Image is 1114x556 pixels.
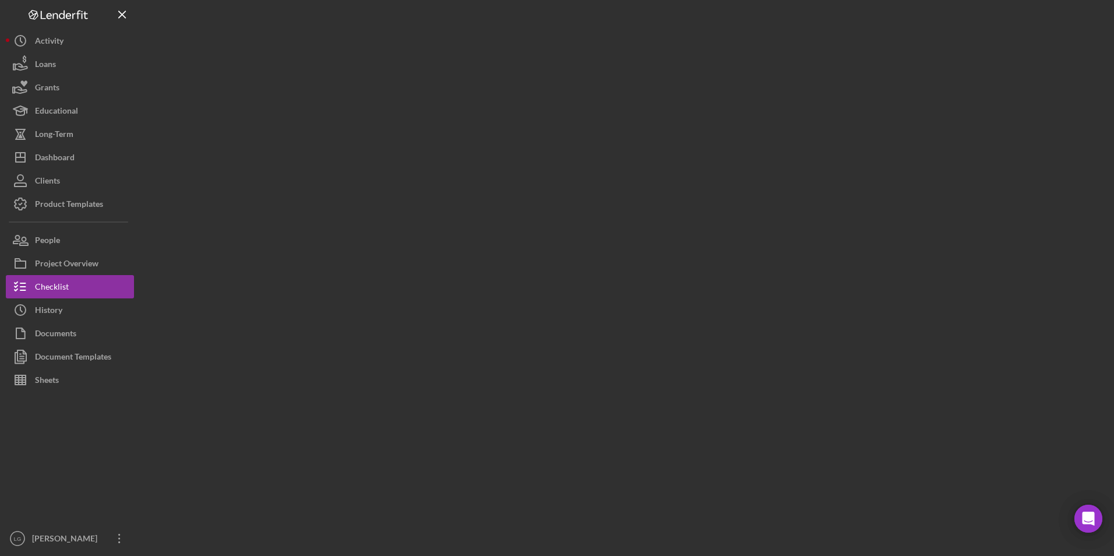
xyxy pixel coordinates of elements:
div: Project Overview [35,252,98,278]
div: Sheets [35,368,59,395]
button: History [6,298,134,322]
button: Loans [6,52,134,76]
div: People [35,228,60,255]
button: Dashboard [6,146,134,169]
button: LG[PERSON_NAME] [6,527,134,550]
div: Product Templates [35,192,103,219]
div: Document Templates [35,345,111,371]
button: Grants [6,76,134,99]
button: Activity [6,29,134,52]
div: Documents [35,322,76,348]
button: Long-Term [6,122,134,146]
div: Dashboard [35,146,75,172]
div: History [35,298,62,325]
div: Grants [35,76,59,102]
button: Educational [6,99,134,122]
button: Document Templates [6,345,134,368]
button: Clients [6,169,134,192]
div: Clients [35,169,60,195]
div: [PERSON_NAME] [29,527,105,553]
button: Documents [6,322,134,345]
div: Long-Term [35,122,73,149]
button: Checklist [6,275,134,298]
div: Loans [35,52,56,79]
div: Open Intercom Messenger [1074,505,1102,533]
button: Project Overview [6,252,134,275]
div: Checklist [35,275,69,301]
button: Sheets [6,368,134,392]
div: Educational [35,99,78,125]
text: LG [14,536,22,542]
button: People [6,228,134,252]
div: Activity [35,29,64,55]
button: Product Templates [6,192,134,216]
